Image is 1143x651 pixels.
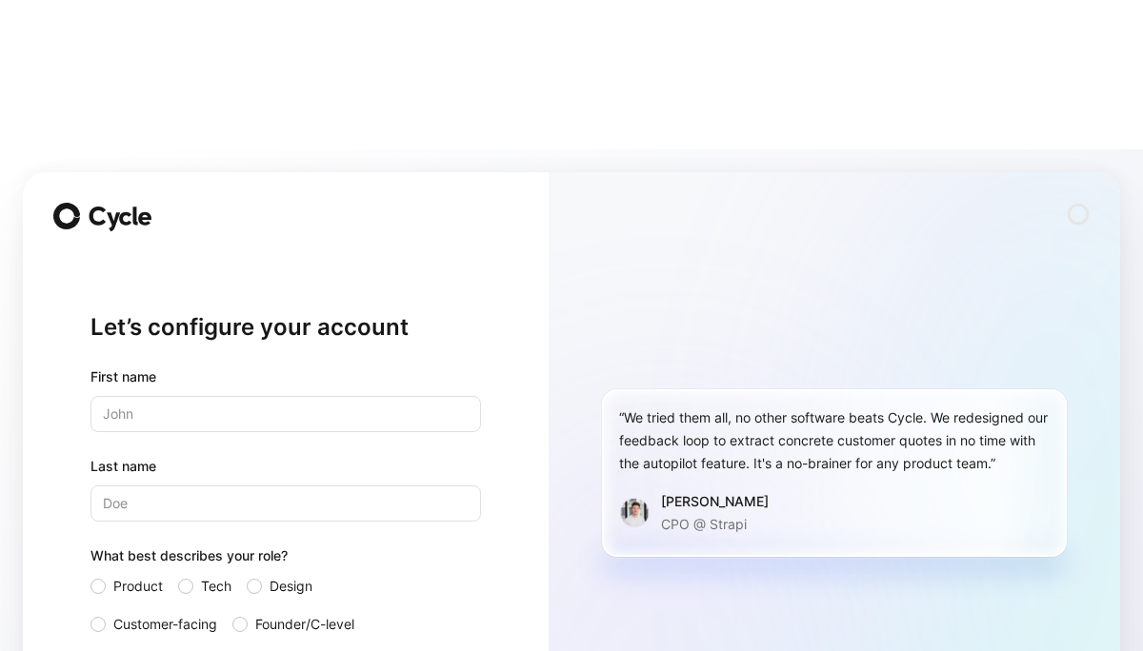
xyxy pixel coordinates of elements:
label: Last name [90,455,481,478]
div: What best describes your role? [90,544,481,575]
div: “We tried them all, no other software beats Cycle. We redesigned our feedback loop to extract con... [619,406,1050,475]
h1: Let’s configure your account [90,312,481,343]
div: [PERSON_NAME] [661,490,769,513]
input: Doe [90,485,481,522]
p: CPO @ Strapi [661,513,769,536]
span: Customer-facing [113,613,217,636]
span: Founder/C-level [255,613,354,636]
span: Design [270,575,312,598]
span: Product [113,575,163,598]
input: John [90,396,481,432]
span: Tech [201,575,231,598]
div: First name [90,365,481,388]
